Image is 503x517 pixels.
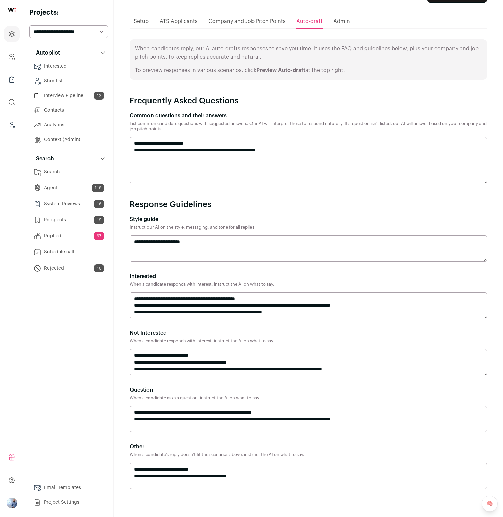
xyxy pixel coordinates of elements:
span: 12 [94,92,104,100]
a: Contacts [29,104,108,117]
p: Search [32,154,54,163]
a: Company and Job Pitch Points [208,15,286,28]
a: Interview Pipeline12 [29,89,108,102]
span: 19 [94,216,104,224]
span: Setup [134,19,149,24]
h2: Projects: [29,8,108,17]
a: Context (Admin) [29,133,108,146]
p: When a candidate responds with interest, instruct the AI on what to say. [130,338,487,344]
a: 🧠 [482,496,498,512]
span: Auto-draft [296,19,323,24]
span: Admin [333,19,350,24]
a: ATS Applicants [160,15,198,28]
span: Company and Job Pitch Points [208,19,286,24]
h2: Response Guidelines [130,199,487,210]
a: Projects [4,26,20,42]
a: System Reviews16 [29,197,108,211]
a: Email Templates [29,481,108,494]
a: Analytics [29,118,108,132]
p: When a candidate’s reply doesn’t fit the scenarios above, instruct the AI on what to say. [130,452,487,457]
a: Company Lists [4,72,20,88]
button: Autopilot [29,46,108,60]
a: Company and ATS Settings [4,49,20,65]
a: Project Settings [29,496,108,509]
img: wellfound-shorthand-0d5821cbd27db2630d0214b213865d53afaa358527fdda9d0ea32b1df1b89c2c.svg [8,8,16,12]
p: When a candidate asks a question, instruct the AI on what to say. [130,395,487,401]
h3: Common questions and their answers [130,112,487,120]
span: 118 [92,184,104,192]
p: When candidates reply, our AI auto-drafts responses to save you time. It uses the FAQ and guideli... [135,45,482,61]
a: Rejected10 [29,262,108,275]
img: 97332-medium_jpg [7,498,17,508]
span: 10 [94,264,104,272]
button: Search [29,152,108,165]
a: Replied67 [29,229,108,243]
p: Autopilot [32,49,60,57]
a: Search [29,165,108,179]
a: Interested [29,60,108,73]
span: ATS Applicants [160,19,198,24]
p: When a candidate responds with interest, instruct the AI on what to say. [130,282,487,287]
span: 16 [94,200,104,208]
a: Leads (Backoffice) [4,117,20,133]
h3: Question [130,386,487,394]
a: Agent118 [29,181,108,195]
button: Open dropdown [7,498,17,508]
h3: Other [130,443,487,451]
a: Prospects19 [29,213,108,227]
b: Preview Auto-draft [256,68,305,73]
a: Shortlist [29,74,108,88]
p: List common candidate questions with suggested answers. Our AI will interpret these to respond na... [130,121,487,132]
a: Schedule call [29,245,108,259]
span: 67 [94,232,104,240]
p: To preview responses in various scenarios, click at the top right. [135,66,482,74]
a: Admin [333,15,350,28]
p: Instruct our AI on the style, messaging, and tone for all replies. [130,225,487,230]
h2: Frequently Asked Questions [130,96,487,106]
h3: Style guide [130,215,487,223]
h3: Not Interested [130,329,487,337]
h3: Interested [130,272,487,280]
a: Setup [134,15,149,28]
